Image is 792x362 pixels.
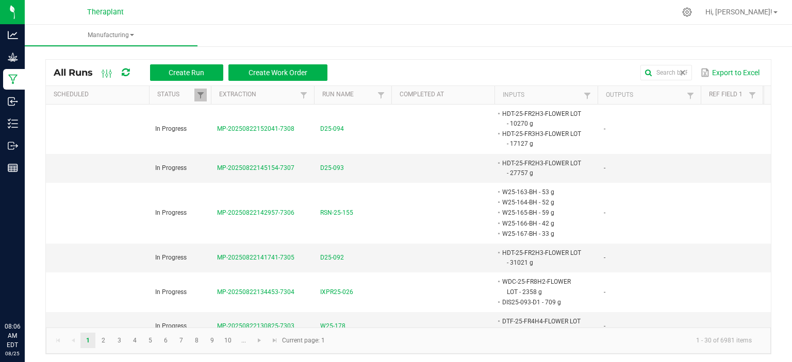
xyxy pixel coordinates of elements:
[236,333,251,348] a: Page 11
[8,74,18,84] inline-svg: Manufacturing
[158,333,173,348] a: Page 6
[87,8,124,16] span: Theraplant
[501,248,582,268] li: HDT-25-FR2H3-FLOWER LOT - 31021 g
[375,89,387,101] a: Filter
[320,208,353,218] span: RSN-25-155
[684,89,697,102] a: Filter
[501,218,582,229] li: W25-166-BH - 42 g
[501,109,582,129] li: HDT-25-FR2H3-FLOWER LOT - 10270 g
[501,129,582,149] li: HDT-25-FR3H3-FLOWER LOT - 17127 g
[219,91,297,99] a: ExtractionSortable
[217,322,294,330] span: MP-20250822130825-7303
[320,163,344,173] span: D25-093
[25,31,197,40] span: Manufacturing
[320,124,344,134] span: D25-094
[640,65,692,80] input: Search by Run Name, Extraction, Machine, or Lot Number
[271,336,279,344] span: Go to the last page
[228,64,327,81] button: Create Work Order
[217,125,294,132] span: MP-20250822152041-7308
[8,163,18,173] inline-svg: Reports
[681,7,694,17] div: Manage settings
[189,333,204,348] a: Page 8
[217,164,294,171] span: MP-20250822145154-7307
[320,253,344,263] span: D25-092
[581,89,593,102] a: Filter
[709,91,746,99] a: Ref Field 1Sortable
[249,68,307,77] span: Create Work Order
[8,96,18,107] inline-svg: Inbound
[501,316,582,336] li: DTF-25-FR4H4-FLOWER LOT - 68516 g
[705,8,772,16] span: Hi, [PERSON_NAME]!
[30,278,43,290] iframe: Resource center unread badge
[598,86,701,105] th: Outputs
[54,64,335,81] div: All Runs
[679,68,687,77] span: clear
[157,91,194,99] a: StatusSortable
[143,333,158,348] a: Page 5
[217,288,294,296] span: MP-20250822134453-7304
[127,333,142,348] a: Page 4
[8,52,18,62] inline-svg: Grow
[112,333,127,348] a: Page 3
[598,272,701,312] td: -
[217,254,294,261] span: MP-20250822141741-7305
[746,89,758,101] a: Filter
[80,333,95,348] a: Page 1
[320,321,345,331] span: W25-178
[169,68,204,77] span: Create Run
[155,322,187,330] span: In Progress
[155,209,187,216] span: In Progress
[155,288,187,296] span: In Progress
[598,312,701,341] td: -
[8,118,18,129] inline-svg: Inventory
[205,333,220,348] a: Page 9
[5,322,20,350] p: 08:06 AM EDT
[598,183,701,244] td: -
[501,297,582,307] li: DIS25-093-D1 - 709 g
[174,333,189,348] a: Page 7
[598,154,701,183] td: -
[322,91,374,99] a: Run NameSortable
[501,277,582,297] li: WDC-25-FR8H2-FLOWER LOT - 2358 g
[8,30,18,40] inline-svg: Analytics
[494,86,598,105] th: Inputs
[155,254,187,261] span: In Progress
[25,25,197,46] a: Manufacturing
[298,89,310,101] a: Filter
[698,64,762,81] button: Export to Excel
[501,187,582,197] li: W25-163-BH - 53 g
[96,333,111,348] a: Page 2
[155,164,187,171] span: In Progress
[46,327,771,354] kendo-pager: Current page: 1
[217,209,294,216] span: MP-20250822142957-7306
[501,197,582,208] li: W25-164-BH - 52 g
[501,208,582,218] li: W25-165-BH - 59 g
[501,158,582,178] li: HDT-25-FR2H3-FLOWER LOT - 27757 g
[155,125,187,132] span: In Progress
[252,333,267,348] a: Go to the next page
[400,91,490,99] a: Completed AtSortable
[5,350,20,357] p: 08/25
[255,336,263,344] span: Go to the next page
[221,333,236,348] a: Page 10
[598,105,701,154] td: -
[598,244,701,272] td: -
[150,64,223,81] button: Create Run
[54,91,145,99] a: ScheduledSortable
[10,280,41,311] iframe: Resource center
[501,229,582,239] li: W25-167-BH - 33 g
[194,89,207,101] a: Filter
[320,287,353,297] span: IXPR25-026
[331,332,760,349] kendo-pager-info: 1 - 30 of 6981 items
[267,333,282,348] a: Go to the last page
[8,141,18,151] inline-svg: Outbound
